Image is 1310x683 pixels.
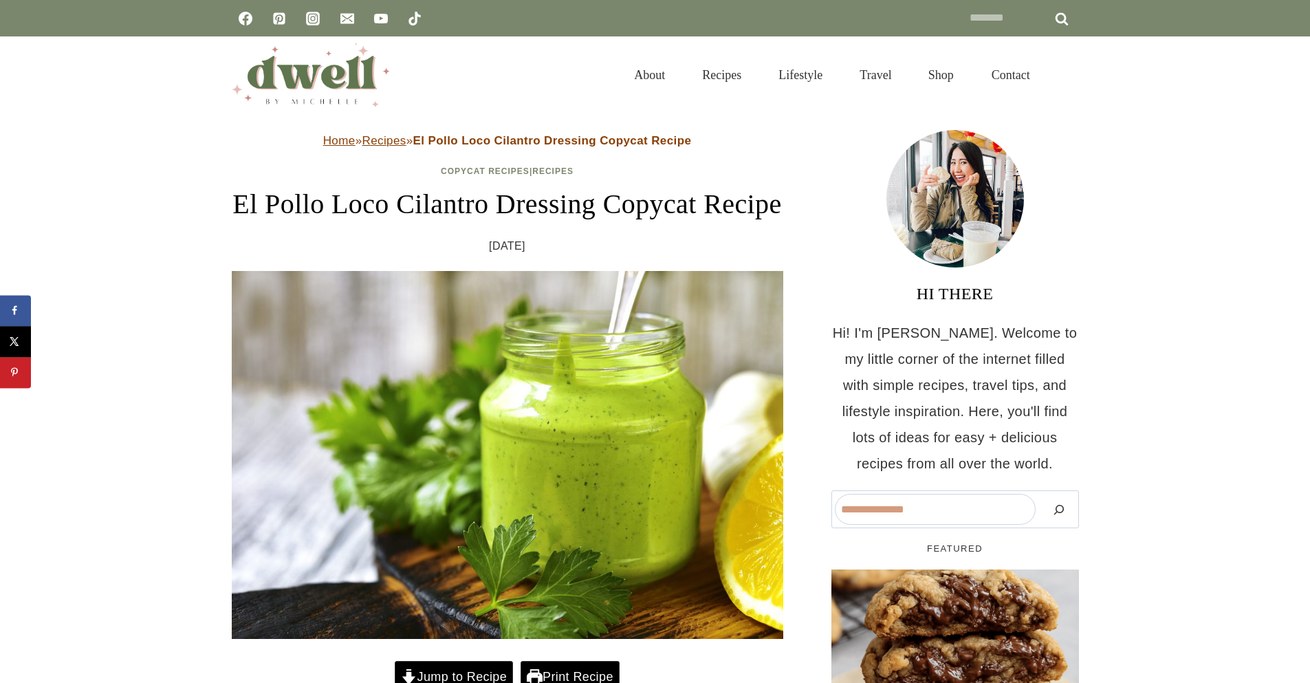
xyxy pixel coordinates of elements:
a: YouTube [367,5,395,32]
a: Copycat Recipes [441,166,530,176]
h1: El Pollo Loco Cilantro Dressing Copycat Recipe [232,184,783,225]
span: » » [323,134,692,147]
a: Recipes [684,51,760,99]
a: Contact [973,51,1049,99]
span: | [441,166,574,176]
a: Travel [841,51,910,99]
h5: FEATURED [831,542,1079,556]
nav: Primary Navigation [615,51,1048,99]
a: About [615,51,684,99]
a: Instagram [299,5,327,32]
a: Facebook [232,5,259,32]
time: [DATE] [489,236,525,257]
a: TikTok [401,5,428,32]
strong: El Pollo Loco Cilantro Dressing Copycat Recipe [413,134,692,147]
button: View Search Form [1056,63,1079,87]
a: Home [323,134,356,147]
a: Shop [910,51,972,99]
a: Lifestyle [760,51,841,99]
a: Recipes [532,166,574,176]
button: Search [1042,494,1076,525]
a: Pinterest [265,5,293,32]
a: Email [334,5,361,32]
h3: HI THERE [831,281,1079,306]
img: DWELL by michelle [232,43,390,107]
p: Hi! I'm [PERSON_NAME]. Welcome to my little corner of the internet filled with simple recipes, tr... [831,320,1079,477]
a: Recipes [362,134,406,147]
